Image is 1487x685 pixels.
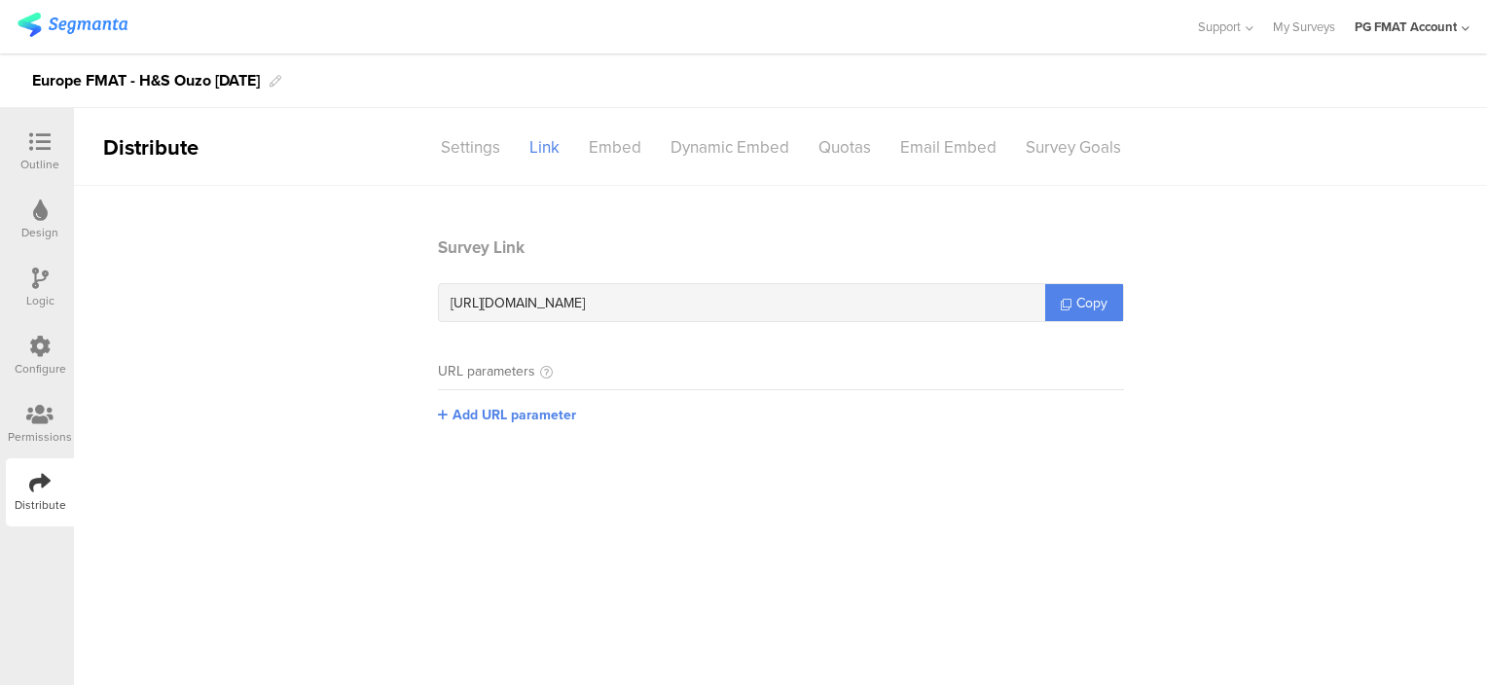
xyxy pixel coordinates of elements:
[1011,130,1136,164] div: Survey Goals
[438,405,576,425] button: Add URL parameter
[1076,293,1107,313] span: Copy
[886,130,1011,164] div: Email Embed
[74,131,298,163] div: Distribute
[21,224,58,241] div: Design
[18,13,127,37] img: segmanta logo
[26,292,54,309] div: Logic
[32,65,260,96] div: Europe FMAT - H&S Ouzo [DATE]
[438,361,535,381] div: URL parameters
[451,293,585,313] span: [URL][DOMAIN_NAME]
[804,130,886,164] div: Quotas
[20,156,59,173] div: Outline
[1355,18,1457,36] div: PG FMAT Account
[15,496,66,514] div: Distribute
[453,405,576,425] span: Add URL parameter
[438,235,1124,260] header: Survey Link
[426,130,515,164] div: Settings
[656,130,804,164] div: Dynamic Embed
[1198,18,1241,36] span: Support
[15,360,66,378] div: Configure
[8,428,72,446] div: Permissions
[515,130,574,164] div: Link
[574,130,656,164] div: Embed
